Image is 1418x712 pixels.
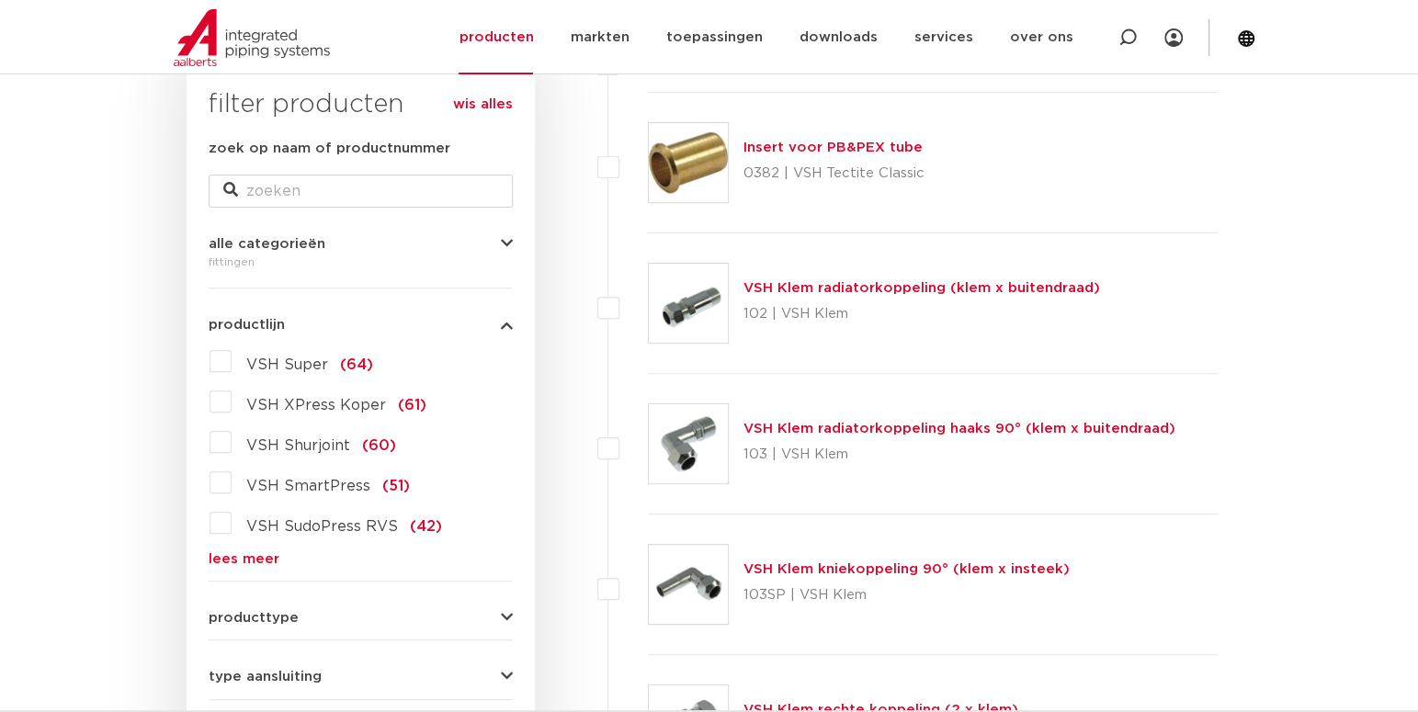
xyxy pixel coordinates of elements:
[743,562,1070,576] a: VSH Klem kniekoppeling 90° (klem x insteek)
[743,281,1100,295] a: VSH Klem radiatorkoppeling (klem x buitendraad)
[209,86,513,123] h3: filter producten
[649,404,728,483] img: Thumbnail for VSH Klem radiatorkoppeling haaks 90° (klem x buitendraad)
[453,94,513,116] a: wis alles
[382,479,410,493] span: (51)
[743,141,923,154] a: Insert voor PB&PEX tube
[649,264,728,343] img: Thumbnail for VSH Klem radiatorkoppeling (klem x buitendraad)
[209,670,513,684] button: type aansluiting
[743,581,1070,610] p: 103SP | VSH Klem
[649,123,728,202] img: Thumbnail for Insert voor PB&PEX tube
[246,479,370,493] span: VSH SmartPress
[246,357,328,372] span: VSH Super
[209,611,513,625] button: producttype
[209,237,325,251] span: alle categorieën
[209,670,322,684] span: type aansluiting
[649,545,728,624] img: Thumbnail for VSH Klem kniekoppeling 90° (klem x insteek)
[246,438,350,453] span: VSH Shurjoint
[398,398,426,413] span: (61)
[743,422,1175,435] a: VSH Klem radiatorkoppeling haaks 90° (klem x buitendraad)
[246,519,398,534] span: VSH SudoPress RVS
[209,552,513,566] a: lees meer
[743,440,1175,469] p: 103 | VSH Klem
[209,251,513,273] div: fittingen
[410,519,442,534] span: (42)
[340,357,373,372] span: (64)
[743,299,1100,329] p: 102 | VSH Klem
[209,318,285,332] span: productlijn
[246,398,386,413] span: VSH XPress Koper
[209,138,450,160] label: zoek op naam of productnummer
[209,318,513,332] button: productlijn
[209,237,513,251] button: alle categorieën
[209,611,299,625] span: producttype
[362,438,396,453] span: (60)
[209,175,513,208] input: zoeken
[743,159,925,188] p: 0382 | VSH Tectite Classic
